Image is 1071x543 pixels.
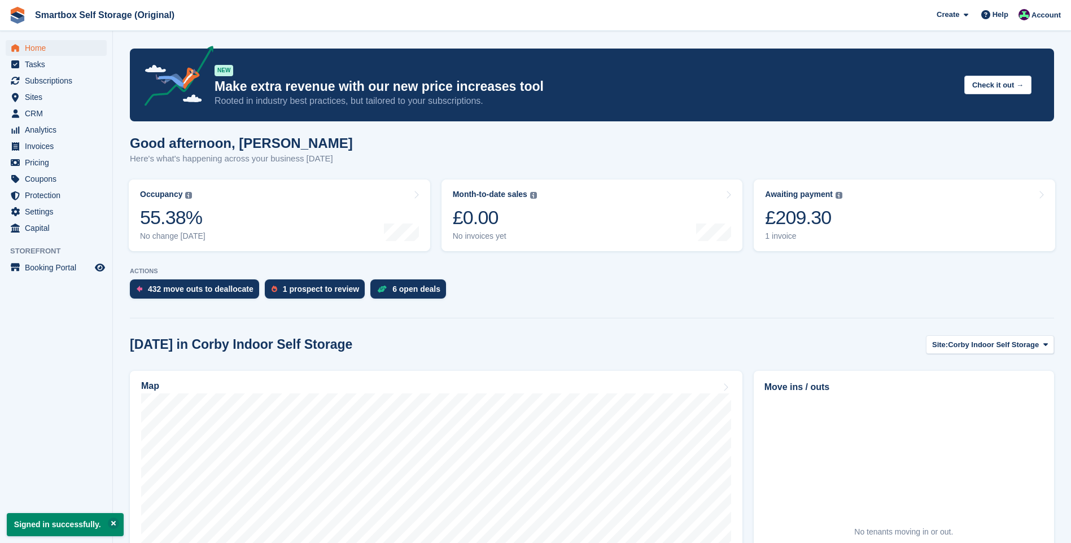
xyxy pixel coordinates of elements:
[25,260,93,275] span: Booking Portal
[265,279,370,304] a: 1 prospect to review
[135,46,214,110] img: price-adjustments-announcement-icon-8257ccfd72463d97f412b2fc003d46551f7dbcb40ab6d574587a9cd5c0d94...
[215,65,233,76] div: NEW
[6,260,107,275] a: menu
[215,78,955,95] p: Make extra revenue with our new price increases tool
[6,56,107,72] a: menu
[140,190,182,199] div: Occupancy
[30,6,179,24] a: Smartbox Self Storage (Original)
[130,337,352,352] h2: [DATE] in Corby Indoor Self Storage
[6,89,107,105] a: menu
[6,40,107,56] a: menu
[6,187,107,203] a: menu
[25,138,93,154] span: Invoices
[932,339,948,351] span: Site:
[765,206,842,229] div: £209.30
[392,284,440,294] div: 6 open deals
[25,73,93,89] span: Subscriptions
[6,171,107,187] a: menu
[25,171,93,187] span: Coupons
[140,206,206,229] div: 55.38%
[764,380,1043,394] h2: Move ins / outs
[6,220,107,236] a: menu
[25,56,93,72] span: Tasks
[7,513,124,536] p: Signed in successfully.
[129,179,430,251] a: Occupancy 55.38% No change [DATE]
[453,190,527,199] div: Month-to-date sales
[25,204,93,220] span: Settings
[93,261,107,274] a: Preview store
[6,138,107,154] a: menu
[370,279,452,304] a: 6 open deals
[6,204,107,220] a: menu
[9,7,26,24] img: stora-icon-8386f47178a22dfd0bd8f6a31ec36ba5ce8667c1dd55bd0f319d3a0aa187defe.svg
[765,190,833,199] div: Awaiting payment
[530,192,537,199] img: icon-info-grey-7440780725fd019a000dd9b08b2336e03edf1995a4989e88bcd33f0948082b44.svg
[453,231,537,241] div: No invoices yet
[854,526,953,538] div: No tenants moving in or out.
[25,155,93,170] span: Pricing
[1018,9,1030,20] img: Alex Selenitsas
[6,73,107,89] a: menu
[6,122,107,138] a: menu
[6,106,107,121] a: menu
[25,89,93,105] span: Sites
[993,9,1008,20] span: Help
[1031,10,1061,21] span: Account
[25,122,93,138] span: Analytics
[754,179,1055,251] a: Awaiting payment £209.30 1 invoice
[441,179,743,251] a: Month-to-date sales £0.00 No invoices yet
[215,95,955,107] p: Rooted in industry best practices, but tailored to your subscriptions.
[25,106,93,121] span: CRM
[25,187,93,203] span: Protection
[185,192,192,199] img: icon-info-grey-7440780725fd019a000dd9b08b2336e03edf1995a4989e88bcd33f0948082b44.svg
[141,381,159,391] h2: Map
[926,335,1054,354] button: Site: Corby Indoor Self Storage
[130,152,353,165] p: Here's what's happening across your business [DATE]
[140,231,206,241] div: No change [DATE]
[948,339,1039,351] span: Corby Indoor Self Storage
[148,284,253,294] div: 432 move outs to deallocate
[765,231,842,241] div: 1 invoice
[130,268,1054,275] p: ACTIONS
[377,285,387,293] img: deal-1b604bf984904fb50ccaf53a9ad4b4a5d6e5aea283cecdc64d6e3604feb123c2.svg
[964,76,1031,94] button: Check it out →
[130,279,265,304] a: 432 move outs to deallocate
[937,9,959,20] span: Create
[272,286,277,292] img: prospect-51fa495bee0391a8d652442698ab0144808aea92771e9ea1ae160a38d050c398.svg
[137,286,142,292] img: move_outs_to_deallocate_icon-f764333ba52eb49d3ac5e1228854f67142a1ed5810a6f6cc68b1a99e826820c5.svg
[836,192,842,199] img: icon-info-grey-7440780725fd019a000dd9b08b2336e03edf1995a4989e88bcd33f0948082b44.svg
[283,284,359,294] div: 1 prospect to review
[10,246,112,257] span: Storefront
[130,135,353,151] h1: Good afternoon, [PERSON_NAME]
[6,155,107,170] a: menu
[25,40,93,56] span: Home
[25,220,93,236] span: Capital
[453,206,537,229] div: £0.00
